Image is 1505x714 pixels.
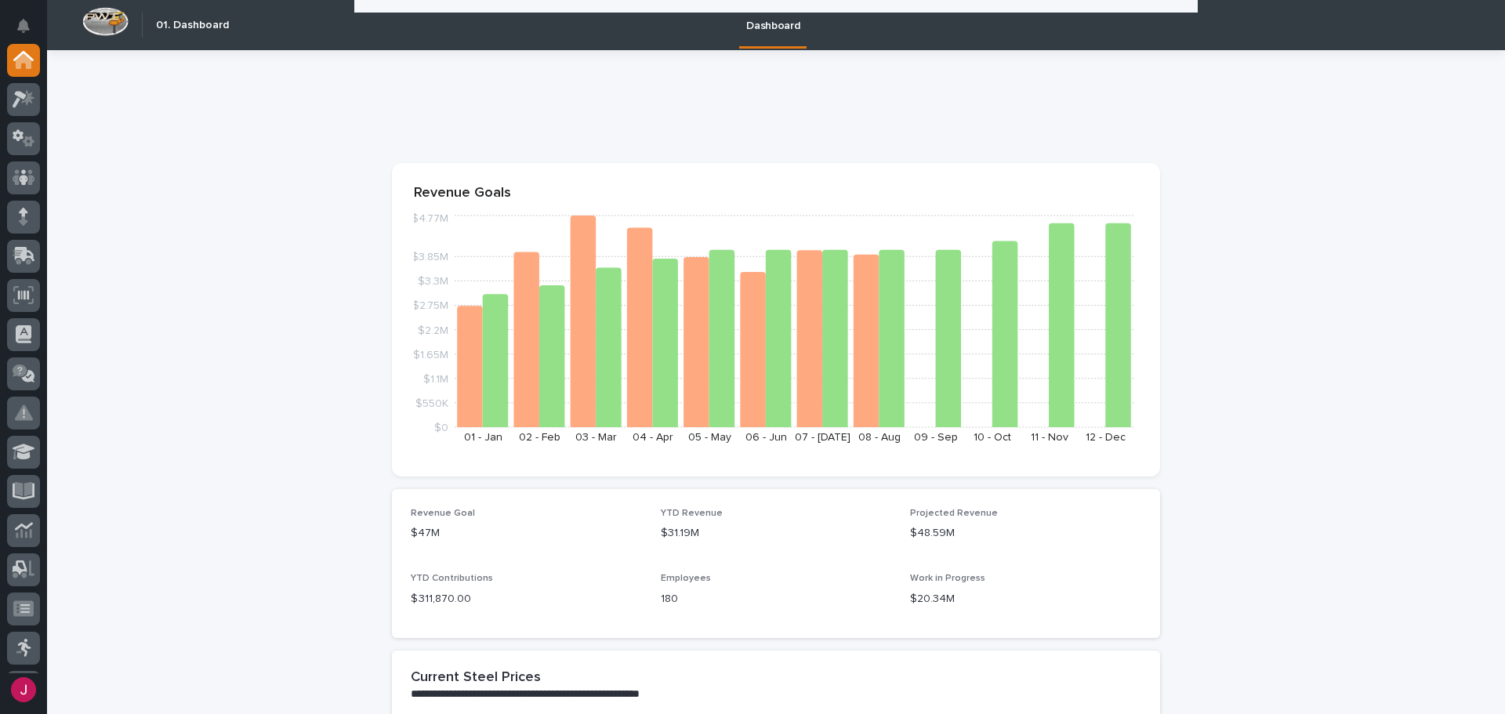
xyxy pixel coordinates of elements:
p: $ 311,870.00 [411,591,642,607]
p: 180 [661,591,892,607]
text: 04 - Apr [633,432,673,443]
img: Workspace Logo [82,7,129,36]
h2: 01. Dashboard [156,19,229,32]
button: Notifications [7,9,40,42]
tspan: $3.3M [418,276,448,287]
span: Work in Progress [910,574,985,583]
p: Revenue Goals [414,185,1138,202]
span: Revenue Goal [411,509,475,518]
tspan: $4.77M [412,213,448,224]
tspan: $0 [434,422,448,433]
text: 01 - Jan [464,432,502,443]
tspan: $1.1M [423,373,448,384]
text: 08 - Aug [858,432,901,443]
tspan: $1.65M [413,349,448,360]
div: Notifications [20,19,40,44]
p: $31.19M [661,525,892,542]
span: Employees [661,574,711,583]
text: 03 - Mar [575,432,617,443]
text: 05 - May [688,432,731,443]
p: $47M [411,525,642,542]
text: 07 - [DATE] [795,432,850,443]
tspan: $2.75M [412,300,448,311]
h2: Current Steel Prices [411,669,541,687]
span: YTD Contributions [411,574,493,583]
tspan: $550K [415,397,448,408]
text: 12 - Dec [1086,432,1126,443]
p: $20.34M [910,591,1141,607]
text: 06 - Jun [745,432,787,443]
text: 02 - Feb [519,432,560,443]
tspan: $3.85M [412,252,448,263]
p: $48.59M [910,525,1141,542]
tspan: $2.2M [418,324,448,335]
text: 11 - Nov [1031,432,1068,443]
span: YTD Revenue [661,509,723,518]
text: 09 - Sep [914,432,958,443]
text: 10 - Oct [974,432,1011,443]
span: Projected Revenue [910,509,998,518]
button: users-avatar [7,673,40,706]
